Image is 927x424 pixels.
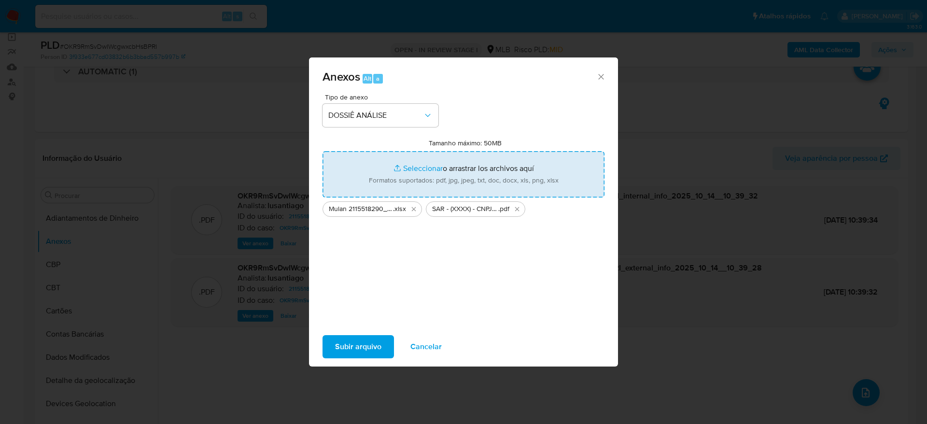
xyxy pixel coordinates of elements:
span: .pdf [498,204,509,214]
span: Anexos [323,68,360,85]
span: Alt [364,74,371,83]
button: Subir arquivo [323,335,394,358]
span: SAR - (XXXX) - CNPJ 50001325000167 - 50.001.325 [PERSON_NAME] [432,204,498,214]
span: Cancelar [410,336,442,357]
button: Eliminar SAR - (XXXX) - CNPJ 50001325000167 - 50.001.325 ADRIANO OLIVEIRA DOS SANTOS.pdf [511,203,523,215]
span: DOSSIÊ ANÁLISE [328,111,423,120]
button: Eliminar Mulan 2115518290_2025_10_13_11_22_04.xlsx [408,203,420,215]
button: DOSSIÊ ANÁLISE [323,104,438,127]
span: .xlsx [393,204,406,214]
ul: Archivos seleccionados [323,198,604,217]
span: a [376,74,379,83]
span: Tipo de anexo [325,94,441,100]
span: Mulan 2115518290_2025_10_13_11_22_04 [329,204,393,214]
button: Cancelar [398,335,454,358]
button: Cerrar [596,72,605,81]
span: Subir arquivo [335,336,381,357]
label: Tamanho máximo: 50MB [429,139,502,147]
